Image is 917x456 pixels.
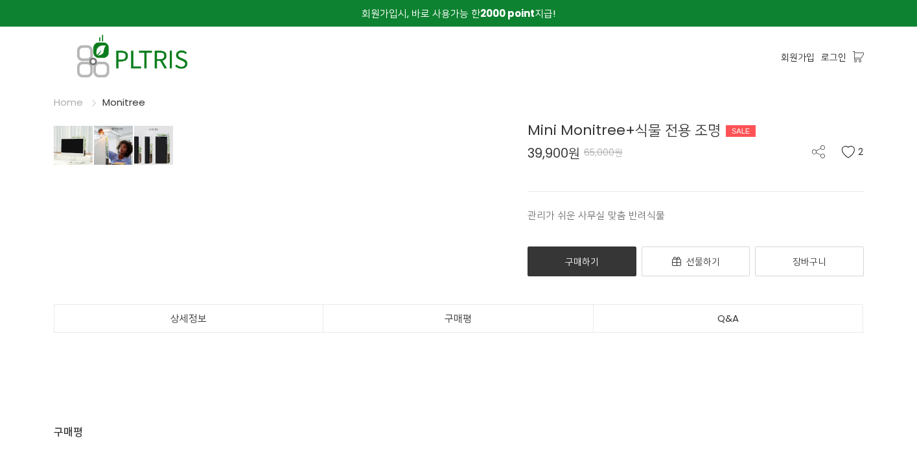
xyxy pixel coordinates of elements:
[102,95,145,109] a: Monitree
[726,125,756,137] div: SALE
[54,95,83,109] a: Home
[594,305,863,332] a: Q&A
[480,6,535,20] strong: 2000 point
[54,305,323,332] a: 상세정보
[323,305,593,332] a: 구매평
[821,50,846,64] a: 로그인
[755,246,864,276] a: 장바구니
[781,50,815,64] a: 회원가입
[642,246,750,276] a: 선물하기
[528,208,864,223] p: 관리가 쉬운 사무실 맞춤 반려식물
[362,6,555,20] span: 회원가입시, 바로 사용가능 한 지급!
[858,145,864,158] span: 2
[841,145,864,158] button: 2
[528,246,636,276] a: 구매하기
[54,424,83,450] div: 구매평
[686,255,720,268] span: 선물하기
[528,119,864,141] div: Mini Monitree+식물 전용 조명
[528,147,580,160] span: 39,900원
[584,146,623,159] span: 65,000원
